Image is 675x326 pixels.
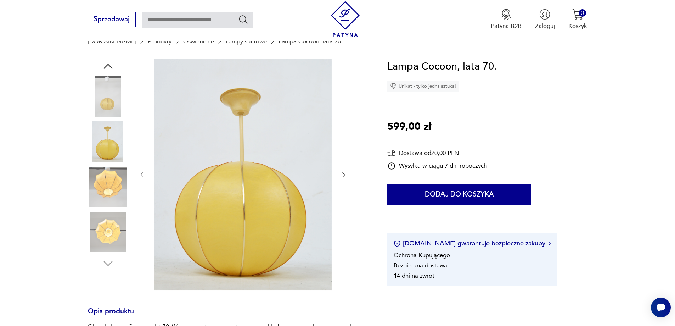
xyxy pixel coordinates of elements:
img: Ikona certyfikatu [394,240,401,247]
a: [DOMAIN_NAME] [88,38,136,45]
img: Zdjęcie produktu Lampa Cocoon, lata 70. [88,167,128,207]
h1: Lampa Cocoon, lata 70. [387,59,497,75]
a: Oświetlenie [183,38,214,45]
a: Produkty [148,38,171,45]
img: Ikona strzałki w prawo [549,242,551,245]
div: Wysyłka w ciągu 7 dni roboczych [387,162,487,170]
img: Ikona koszyka [572,9,583,20]
h3: Opis produktu [88,309,367,323]
div: Unikat - tylko jedna sztuka! [387,81,459,92]
button: Dodaj do koszyka [387,184,531,205]
img: Zdjęcie produktu Lampa Cocoon, lata 70. [88,76,128,117]
button: Szukaj [238,14,248,24]
a: Ikona medaluPatyna B2B [491,9,522,30]
p: 599,00 zł [387,119,431,135]
a: Lampy sufitowe [226,38,267,45]
button: [DOMAIN_NAME] gwarantuje bezpieczne zakupy [394,239,551,248]
div: 0 [579,9,586,17]
img: Ikonka użytkownika [539,9,550,20]
li: Ochrona Kupującego [394,251,450,259]
p: Koszyk [568,22,587,30]
p: Zaloguj [535,22,555,30]
p: Lampa Cocoon, lata 70. [279,38,343,45]
li: 14 dni na zwrot [394,272,434,280]
li: Bezpieczna dostawa [394,261,447,270]
img: Ikona diamentu [390,83,396,89]
button: 0Koszyk [568,9,587,30]
div: Dostawa od 20,00 PLN [387,149,487,158]
img: Zdjęcie produktu Lampa Cocoon, lata 70. [88,212,128,252]
img: Zdjęcie produktu Lampa Cocoon, lata 70. [88,121,128,162]
button: Patyna B2B [491,9,522,30]
img: Ikona medalu [501,9,512,20]
img: Zdjęcie produktu Lampa Cocoon, lata 70. [154,59,332,290]
button: Sprzedawaj [88,12,136,27]
p: Patyna B2B [491,22,522,30]
a: Sprzedawaj [88,17,136,23]
button: Zaloguj [535,9,555,30]
img: Ikona dostawy [387,149,396,158]
iframe: Smartsupp widget button [651,298,671,317]
img: Patyna - sklep z meblami i dekoracjami vintage [327,1,363,37]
